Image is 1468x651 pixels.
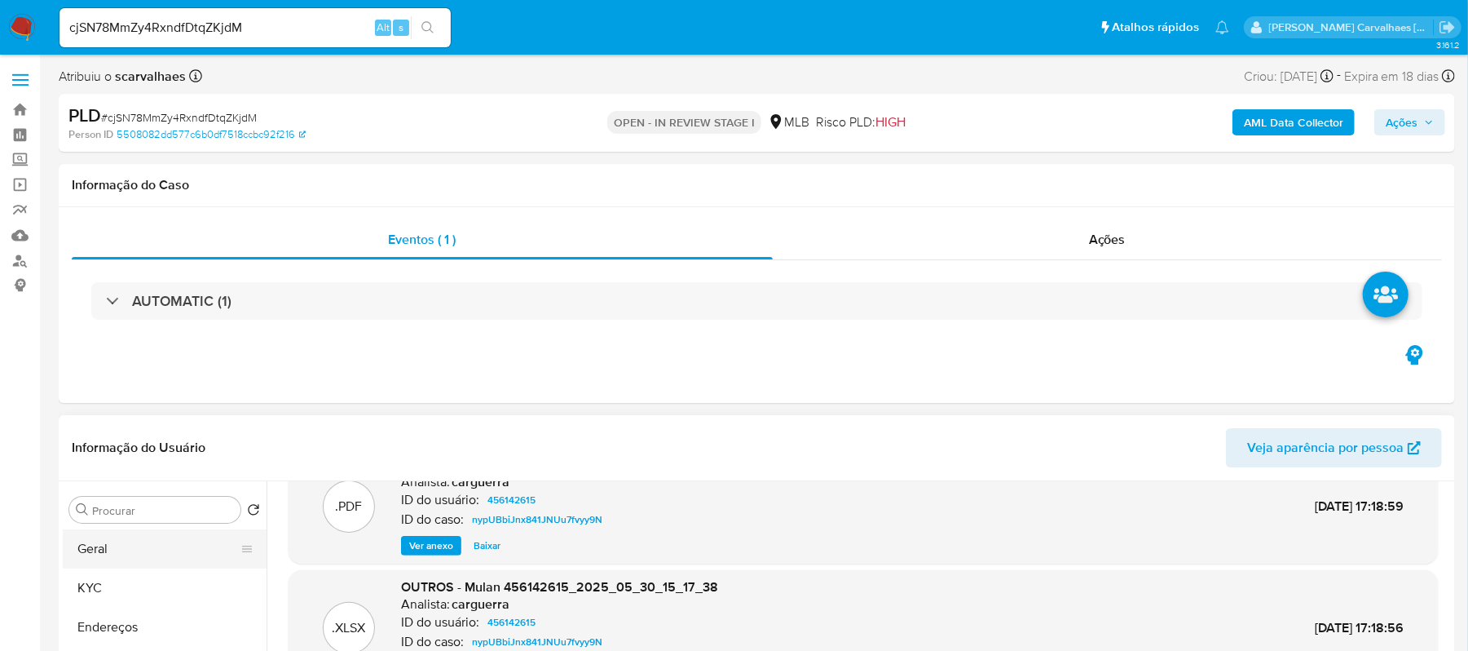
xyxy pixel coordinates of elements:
[401,492,479,508] p: ID do usuário:
[465,536,509,556] button: Baixar
[1344,68,1439,86] span: Expira em 18 dias
[1247,428,1404,467] span: Veja aparência por pessoa
[1315,618,1404,637] span: [DATE] 17:18:56
[1244,65,1334,87] div: Criou: [DATE]
[399,20,403,35] span: s
[117,127,306,142] a: 5508082dd577c6b0df7518ccbc92f216
[63,608,267,647] button: Endereços
[1226,428,1442,467] button: Veja aparência por pessoa
[388,230,456,249] span: Eventos ( 1 )
[481,613,542,632] a: 456142615
[59,68,186,86] span: Atribuiu o
[1337,65,1341,87] span: -
[1232,109,1355,135] button: AML Data Collector
[1439,19,1456,36] a: Sair
[1374,109,1445,135] button: Ações
[465,510,609,529] a: nypUBbiJnx841JNUu7fvyy9N
[1386,109,1417,135] span: Ações
[401,536,461,556] button: Ver anexo
[112,67,186,86] b: scarvalhaes
[401,474,450,490] p: Analista:
[63,569,267,608] button: KYC
[452,596,509,613] h6: carguerra
[247,503,260,521] button: Retornar ao pedido padrão
[72,177,1442,193] h1: Informação do Caso
[1112,19,1199,36] span: Atalhos rápidos
[472,510,602,529] span: nypUBbiJnx841JNUu7fvyy9N
[816,113,906,131] span: Risco PLD:
[409,538,453,554] span: Ver anexo
[401,634,464,650] p: ID do caso:
[768,113,809,131] div: MLB
[76,503,89,516] button: Procurar
[401,511,464,528] p: ID do caso:
[875,113,906,131] span: HIGH
[68,127,113,142] b: Person ID
[452,474,509,490] h6: carguerra
[1269,20,1434,35] p: sara.carvalhaes@mercadopago.com.br
[336,498,363,516] p: .PDF
[91,282,1422,320] div: AUTOMATIC (1)
[377,20,390,35] span: Alt
[401,596,450,613] p: Analista:
[92,503,234,518] input: Procurar
[132,292,231,310] h3: AUTOMATIC (1)
[607,111,761,134] p: OPEN - IN REVIEW STAGE I
[487,613,536,632] span: 456142615
[1089,230,1126,249] span: Ações
[68,102,101,128] b: PLD
[1215,20,1229,34] a: Notificações
[401,614,479,631] p: ID do usuário:
[101,109,257,126] span: # cjSN78MmZy4RxndfDtqZKjdM
[72,440,205,456] h1: Informação do Usuário
[1244,109,1343,135] b: AML Data Collector
[60,17,451,38] input: Pesquise usuários ou casos...
[63,529,253,569] button: Geral
[1315,497,1404,516] span: [DATE] 17:18:59
[333,619,366,637] p: .XLSX
[474,538,500,554] span: Baixar
[487,490,536,510] span: 456142615
[411,16,444,39] button: search-icon
[401,578,718,596] span: OUTROS - Mulan 456142615_2025_05_30_15_17_38
[481,490,542,510] a: 456142615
